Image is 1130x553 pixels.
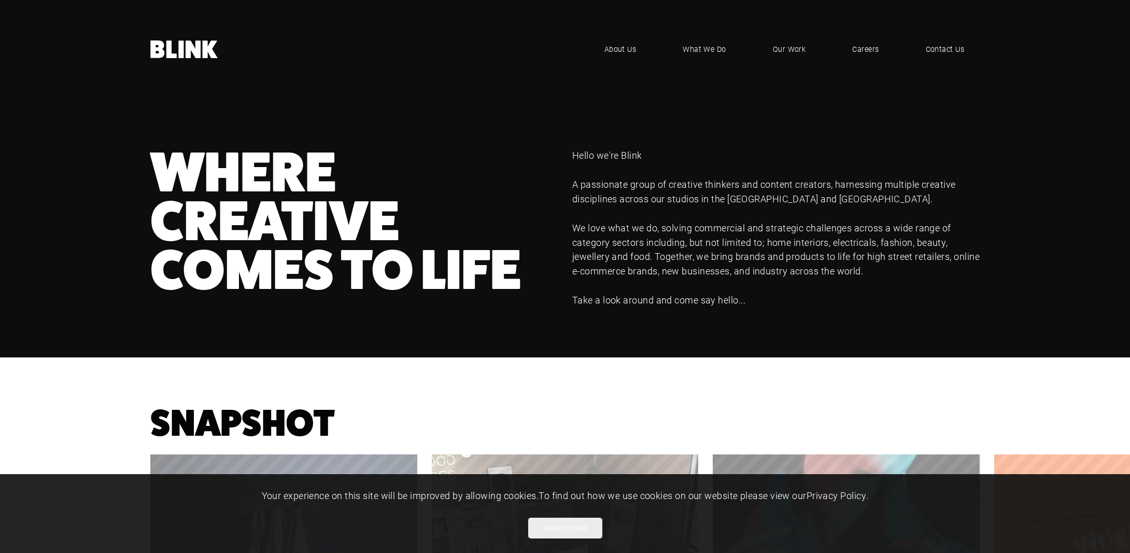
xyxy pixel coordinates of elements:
a: Privacy Policy [807,489,866,502]
a: Careers [837,34,894,65]
p: We love what we do, solving commercial and strategic challenges across a wide range of category s... [572,221,980,279]
span: About Us [604,44,637,55]
span: Contact Us [926,44,965,55]
span: What We Do [683,44,726,55]
a: Home [150,40,218,58]
h1: Snapshot [150,407,980,440]
span: Careers [852,44,879,55]
p: Take a look around and come say hello... [572,293,980,308]
img: Hello, We are Blink [150,40,218,58]
a: Contact Us [910,34,980,65]
a: What We Do [667,34,742,65]
h1: Where Creative Comes to Life [150,148,558,295]
a: Our Work [757,34,822,65]
p: Hello we're Blink [572,148,980,163]
a: About Us [589,34,652,65]
button: Allow cookies [528,518,602,538]
span: Your experience on this site will be improved by allowing cookies. To find out how we use cookies... [262,489,869,502]
p: A passionate group of creative thinkers and content creators, harnessing multiple creative discip... [572,177,980,206]
span: Our Work [773,44,806,55]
